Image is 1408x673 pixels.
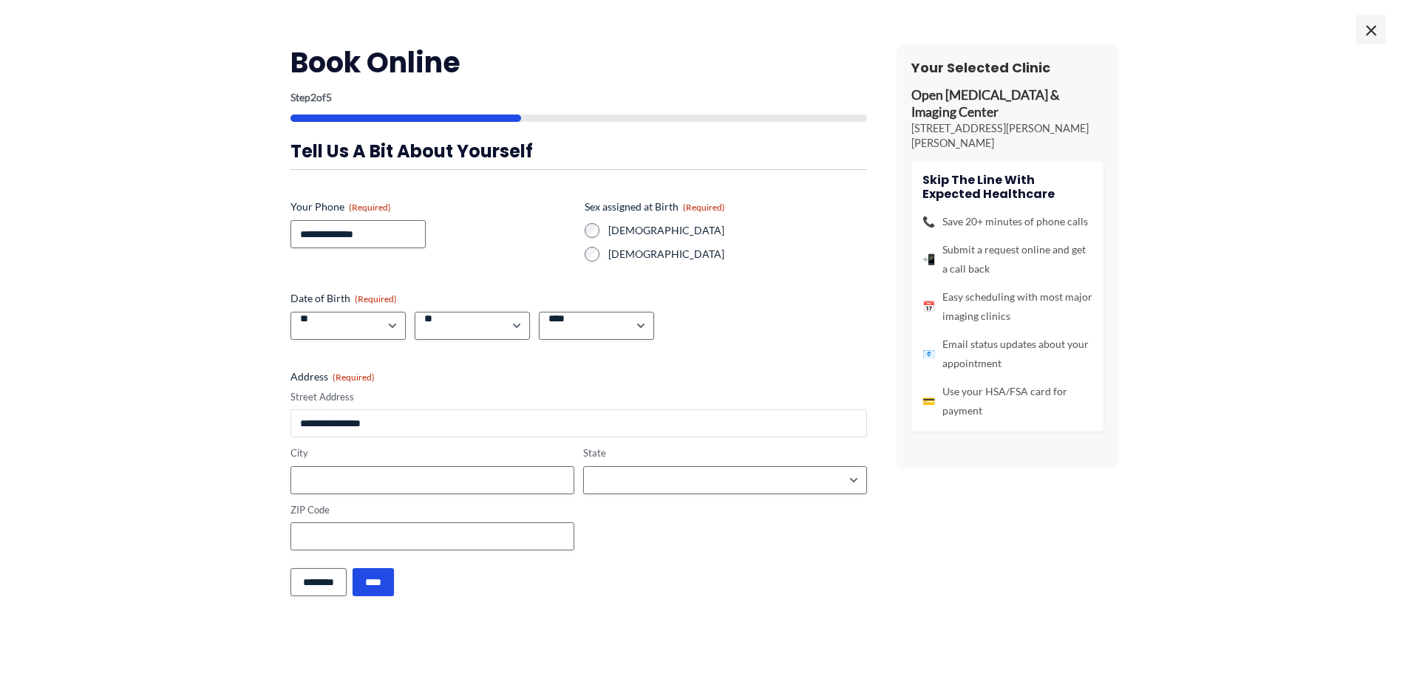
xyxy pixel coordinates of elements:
span: 2 [310,91,316,103]
h4: Skip the line with Expected Healthcare [922,173,1092,201]
h3: Tell us a bit about yourself [290,140,867,163]
li: Email status updates about your appointment [922,335,1092,373]
label: [DEMOGRAPHIC_DATA] [608,223,867,238]
legend: Sex assigned at Birth [585,199,725,214]
span: (Required) [683,202,725,213]
label: State [583,446,867,460]
span: × [1356,15,1386,44]
li: Use your HSA/FSA card for payment [922,382,1092,420]
h3: Your Selected Clinic [911,59,1103,76]
label: ZIP Code [290,503,574,517]
legend: Date of Birth [290,291,397,306]
label: [DEMOGRAPHIC_DATA] [608,247,867,262]
span: 📞 [922,212,935,231]
span: (Required) [349,202,391,213]
li: Submit a request online and get a call back [922,240,1092,279]
span: 📅 [922,297,935,316]
span: (Required) [355,293,397,304]
p: [STREET_ADDRESS][PERSON_NAME][PERSON_NAME] [911,121,1103,151]
span: 📧 [922,344,935,363]
label: Your Phone [290,199,573,214]
li: Easy scheduling with most major imaging clinics [922,287,1092,326]
p: Step of [290,92,867,103]
span: 5 [326,91,332,103]
legend: Address [290,369,375,384]
li: Save 20+ minutes of phone calls [922,212,1092,231]
label: Street Address [290,390,867,404]
p: Open [MEDICAL_DATA] & Imaging Center [911,87,1103,121]
span: (Required) [333,372,375,383]
span: 💳 [922,392,935,411]
span: 📲 [922,250,935,269]
h2: Book Online [290,44,867,81]
label: City [290,446,574,460]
